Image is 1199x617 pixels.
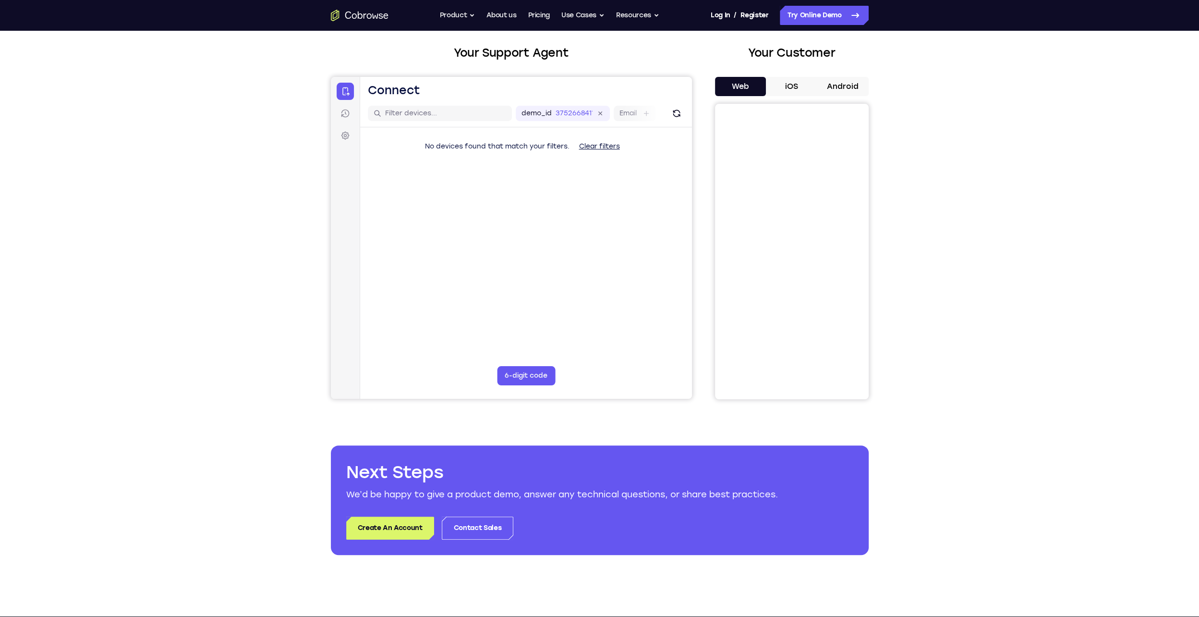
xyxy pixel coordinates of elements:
a: Contact Sales [442,517,513,540]
button: iOS [766,77,817,96]
a: About us [486,6,516,25]
a: Try Online Demo [780,6,869,25]
a: Log In [711,6,730,25]
a: Pricing [528,6,550,25]
h2: Your Support Agent [331,44,692,62]
a: Go to the home page [331,10,388,21]
a: Register [740,6,768,25]
button: Resources [616,6,659,25]
h2: Your Customer [715,44,869,62]
span: / [734,10,737,21]
button: Use Cases [561,6,605,25]
p: We’d be happy to give a product demo, answer any technical questions, or share best practices. [346,488,853,501]
button: Product [440,6,475,25]
button: Web [715,77,766,96]
button: Android [817,77,869,96]
h2: Next Steps [346,461,853,484]
iframe: Agent [331,77,692,399]
a: Create An Account [346,517,434,540]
